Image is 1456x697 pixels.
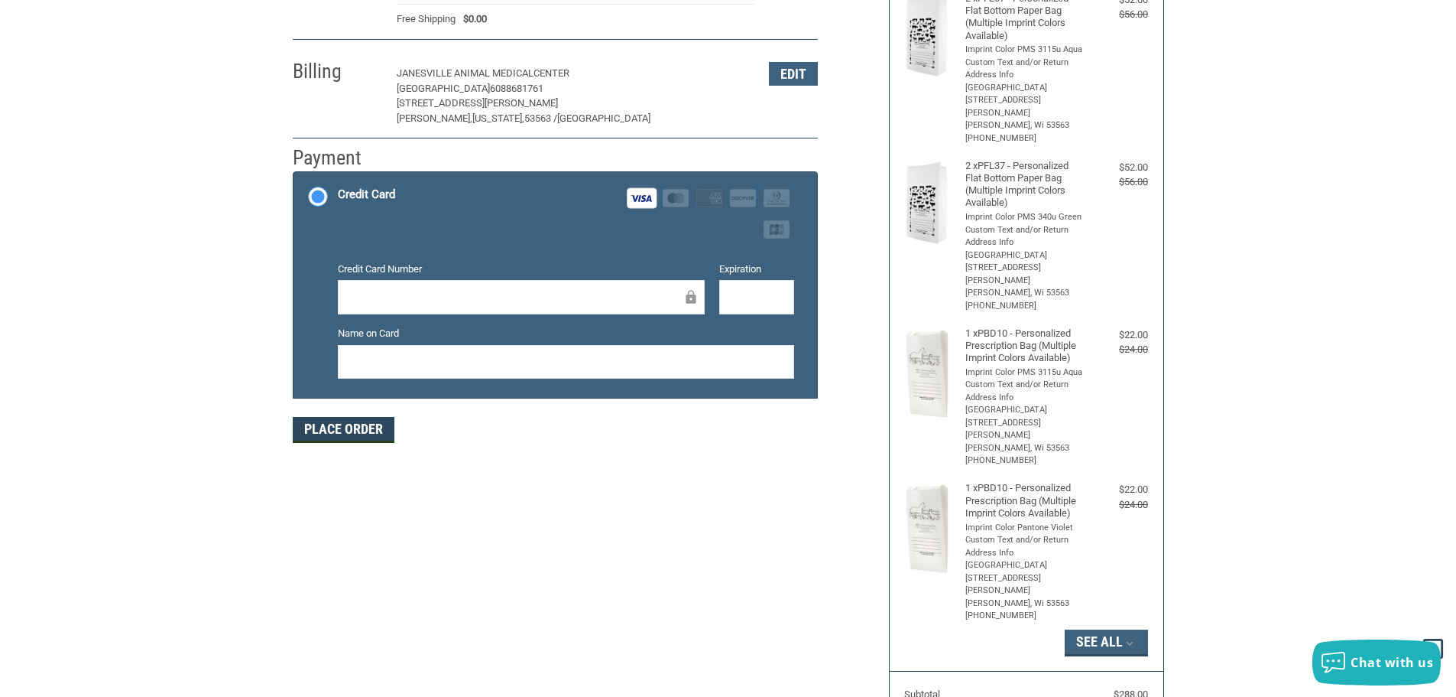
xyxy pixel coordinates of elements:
[1087,160,1148,175] div: $52.00
[965,379,1084,467] li: Custom Text and/or Return Address Info [GEOGRAPHIC_DATA] [STREET_ADDRESS][PERSON_NAME] [PERSON_NA...
[965,211,1084,224] li: Imprint Color PMS 340u Green
[338,182,395,207] div: Credit Card
[524,112,557,124] span: 53563 /
[965,57,1084,145] li: Custom Text and/or Return Address Info [GEOGRAPHIC_DATA] [STREET_ADDRESS][PERSON_NAME] [PERSON_NA...
[557,112,650,124] span: [GEOGRAPHIC_DATA]
[338,262,705,277] label: Credit Card Number
[456,11,487,27] span: $0.00
[965,44,1084,57] li: Imprint Color PMS 3115u Aqua
[1087,482,1148,497] div: $22.00
[965,534,1084,623] li: Custom Text and/or Return Address Info [GEOGRAPHIC_DATA] [STREET_ADDRESS][PERSON_NAME] [PERSON_NA...
[730,288,783,306] iframe: To enrich screen reader interactions, please activate Accessibility in Grammarly extension settings
[965,366,1084,379] li: Imprint Color PMS 3115u Aqua
[1312,640,1441,686] button: Chat with us
[338,326,794,341] label: Name on Card
[490,83,543,94] span: 6088681761
[965,160,1084,210] h4: 2 x PFL37 - Personalized Flat Bottom Paper Bag (Multiple Imprint Colors Available)
[719,262,794,277] label: Expiration
[293,417,394,443] button: Place Order
[1087,497,1148,513] div: $24.00
[349,353,783,370] iframe: To enrich screen reader interactions, please activate Accessibility in Grammarly extension settings
[965,482,1084,519] h4: 1 x PBD10 - Personalized Prescription Bag (Multiple Imprint Colors Available)
[472,112,524,124] span: [US_STATE],
[397,97,558,109] span: [STREET_ADDRESS][PERSON_NAME]
[965,224,1084,313] li: Custom Text and/or Return Address Info [GEOGRAPHIC_DATA] [STREET_ADDRESS][PERSON_NAME] [PERSON_NA...
[965,327,1084,365] h4: 1 x PBD10 - Personalized Prescription Bag (Multiple Imprint Colors Available)
[965,522,1084,535] li: Imprint Color Pantone Violet
[533,67,569,79] span: CENTER
[1087,7,1148,22] div: $56.00
[1351,654,1433,671] span: Chat with us
[293,59,382,84] h2: Billing
[397,11,456,27] span: Free Shipping
[397,67,533,79] span: JANESVILLE ANIMAL MEDICAL
[1065,630,1148,656] button: See All
[293,145,382,171] h2: Payment
[1087,174,1148,190] div: $56.00
[397,112,472,124] span: [PERSON_NAME],
[349,288,683,306] iframe: To enrich screen reader interactions, please activate Accessibility in Grammarly extension settings
[397,83,490,94] span: [GEOGRAPHIC_DATA]
[1087,342,1148,357] div: $24.00
[1087,327,1148,343] div: $22.00
[769,62,818,86] button: Edit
